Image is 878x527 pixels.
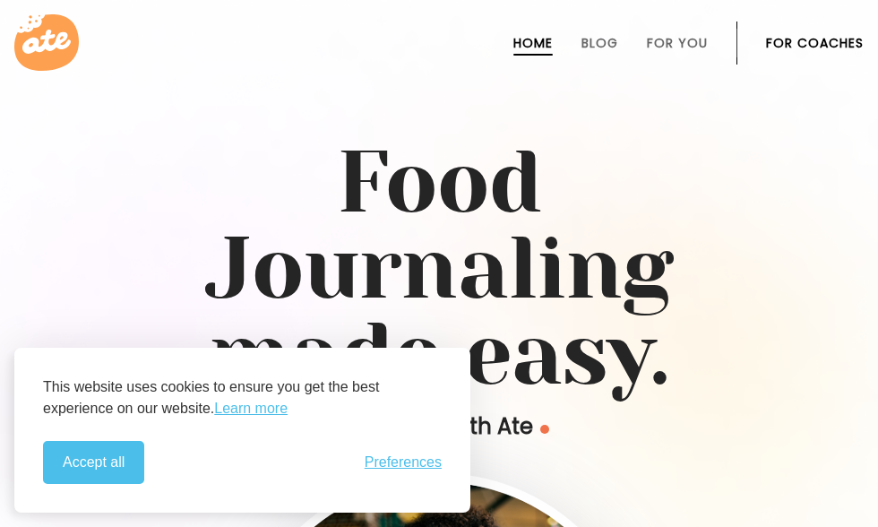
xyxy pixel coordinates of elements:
[22,140,856,398] h1: Food Journaling made easy.
[766,36,864,50] a: For Coaches
[365,454,442,471] span: Preferences
[581,36,618,50] a: Blog
[43,376,442,419] p: This website uses cookies to ensure you get the best experience on our website.
[214,398,288,419] a: Learn more
[513,36,553,50] a: Home
[647,36,708,50] a: For You
[43,441,144,484] button: Accept all cookies
[365,454,442,471] button: Toggle preferences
